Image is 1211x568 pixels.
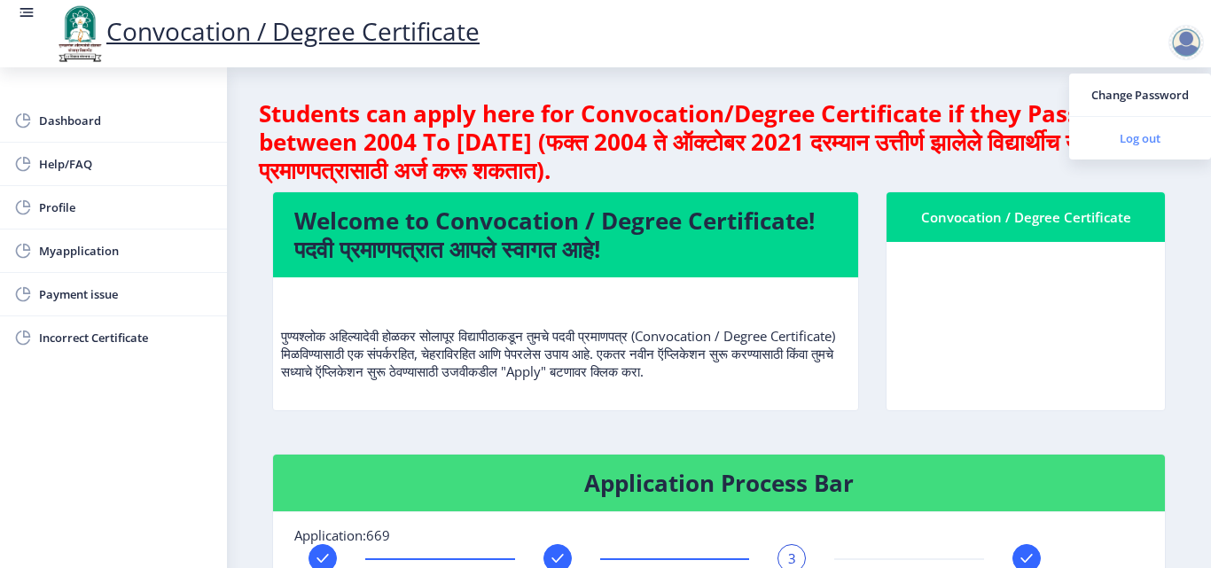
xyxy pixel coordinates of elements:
[788,549,796,567] span: 3
[39,327,213,348] span: Incorrect Certificate
[294,469,1144,497] h4: Application Process Bar
[39,284,213,305] span: Payment issue
[294,206,837,263] h4: Welcome to Convocation / Degree Certificate! पदवी प्रमाणपत्रात आपले स्वागत आहे!
[53,14,480,48] a: Convocation / Degree Certificate
[39,197,213,218] span: Profile
[294,526,390,544] span: Application:669
[1083,84,1197,105] span: Change Password
[281,292,850,380] p: पुण्यश्लोक अहिल्यादेवी होळकर सोलापूर विद्यापीठाकडून तुमचे पदवी प्रमाणपत्र (Convocation / Degree C...
[39,110,213,131] span: Dashboard
[39,240,213,261] span: Myapplication
[1083,128,1197,149] span: Log out
[1069,74,1211,116] a: Change Password
[53,4,106,64] img: logo
[908,206,1144,228] div: Convocation / Degree Certificate
[259,99,1179,184] h4: Students can apply here for Convocation/Degree Certificate if they Pass Out between 2004 To [DATE...
[39,153,213,175] span: Help/FAQ
[1069,117,1211,160] a: Log out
